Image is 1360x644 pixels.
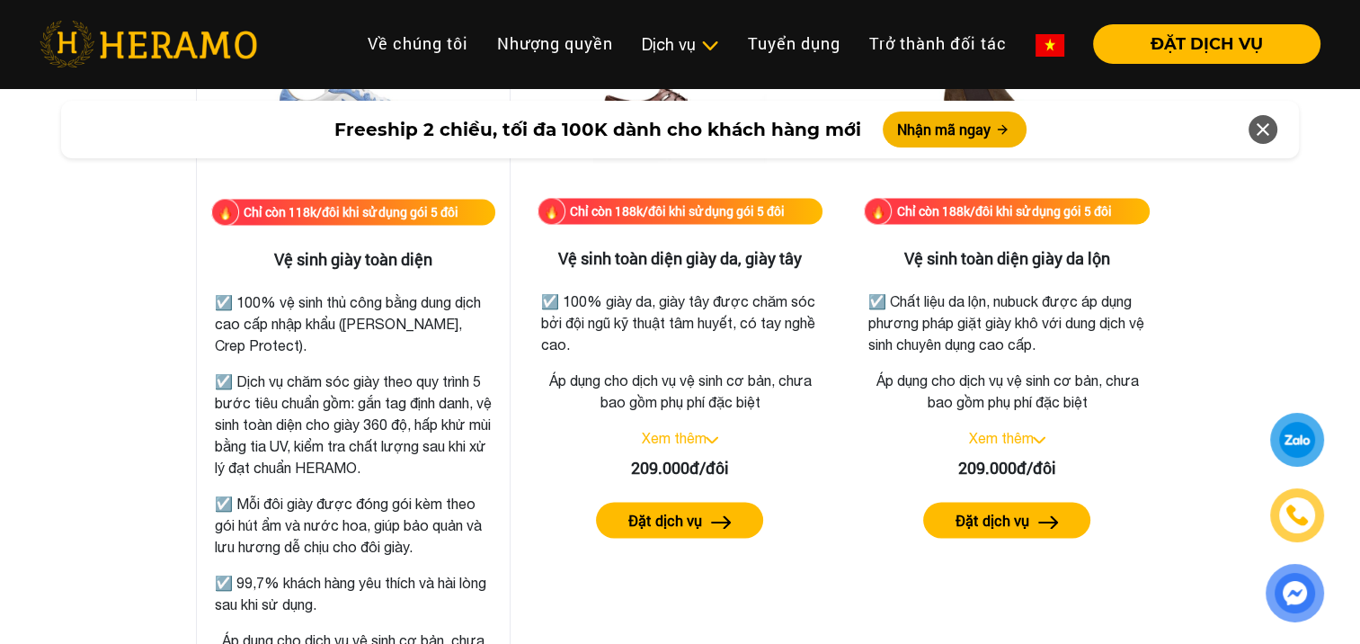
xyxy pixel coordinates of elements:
p: ☑️ 100% vệ sinh thủ công bằng dung dịch cao cấp nhập khẩu ([PERSON_NAME], Crep Protect). [215,291,492,356]
div: 209.000đ/đôi [538,456,823,480]
img: arrow_down.svg [1033,436,1045,443]
button: Đặt dịch vụ [596,502,763,538]
p: Áp dụng cho dịch vụ vệ sinh cơ bản, chưa bao gồm phụ phí đặc biệt [864,370,1150,413]
div: Dịch vụ [642,32,719,57]
label: Đặt dịch vụ [628,510,702,532]
img: fire.png [864,197,892,225]
a: Đặt dịch vụ arrow [864,502,1150,538]
a: Xem thêm [968,430,1033,446]
img: phone-icon [1284,503,1311,528]
p: Áp dụng cho dịch vụ vệ sinh cơ bản, chưa bao gồm phụ phí đặc biệt [538,370,823,413]
p: ☑️ 100% giày da, giày tây được chăm sóc bởi đội ngũ kỹ thuật tâm huyết, có tay nghề cao. [541,291,820,355]
img: vn-flag.png [1036,34,1064,57]
a: Nhượng quyền [483,24,627,63]
a: Xem thêm [641,430,706,446]
h3: Vệ sinh giày toàn diện [211,250,495,270]
h3: Vệ sinh toàn diện giày da lộn [864,249,1150,269]
a: Về chúng tôi [353,24,483,63]
p: ☑️ 99,7% khách hàng yêu thích và hài lòng sau khi sử dụng. [215,572,492,615]
div: Chỉ còn 118k/đôi khi sử dụng gói 5 đôi [244,202,458,221]
a: Trở thành đối tác [855,24,1021,63]
img: arrow [711,515,732,529]
img: fire.png [538,197,565,225]
img: arrow [1038,515,1059,529]
img: fire.png [211,198,239,226]
a: ĐẶT DỊCH VỤ [1079,36,1320,52]
img: heramo-logo.png [40,21,257,67]
div: 209.000đ/đôi [864,456,1150,480]
button: ĐẶT DỊCH VỤ [1093,24,1320,64]
p: ☑️ Dịch vụ chăm sóc giày theo quy trình 5 bước tiêu chuẩn gồm: gắn tag định danh, vệ sinh toàn di... [215,371,492,479]
div: Chỉ còn 188k/đôi khi sử dụng gói 5 đôi [570,201,785,220]
a: phone-icon [1273,491,1322,541]
p: ☑️ Mỗi đôi giày được đóng gói kèm theo gói hút ẩm và nước hoa, giúp bảo quản và lưu hương dễ chịu... [215,493,492,558]
a: Tuyển dụng [733,24,855,63]
img: arrow_down.svg [706,436,718,443]
img: subToggleIcon [700,37,719,55]
label: Đặt dịch vụ [956,510,1029,532]
div: Chỉ còn 188k/đôi khi sử dụng gói 5 đôi [896,201,1111,220]
button: Nhận mã ngay [883,112,1027,148]
p: ☑️ Chất liệu da lộn, nubuck được áp dụng phương pháp giặt giày khô với dung dịch vệ sinh chuyên d... [867,291,1146,355]
a: Đặt dịch vụ arrow [538,502,823,538]
button: Đặt dịch vụ [923,502,1090,538]
span: Freeship 2 chiều, tối đa 100K dành cho khách hàng mới [334,116,861,143]
h3: Vệ sinh toàn diện giày da, giày tây [538,249,823,269]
